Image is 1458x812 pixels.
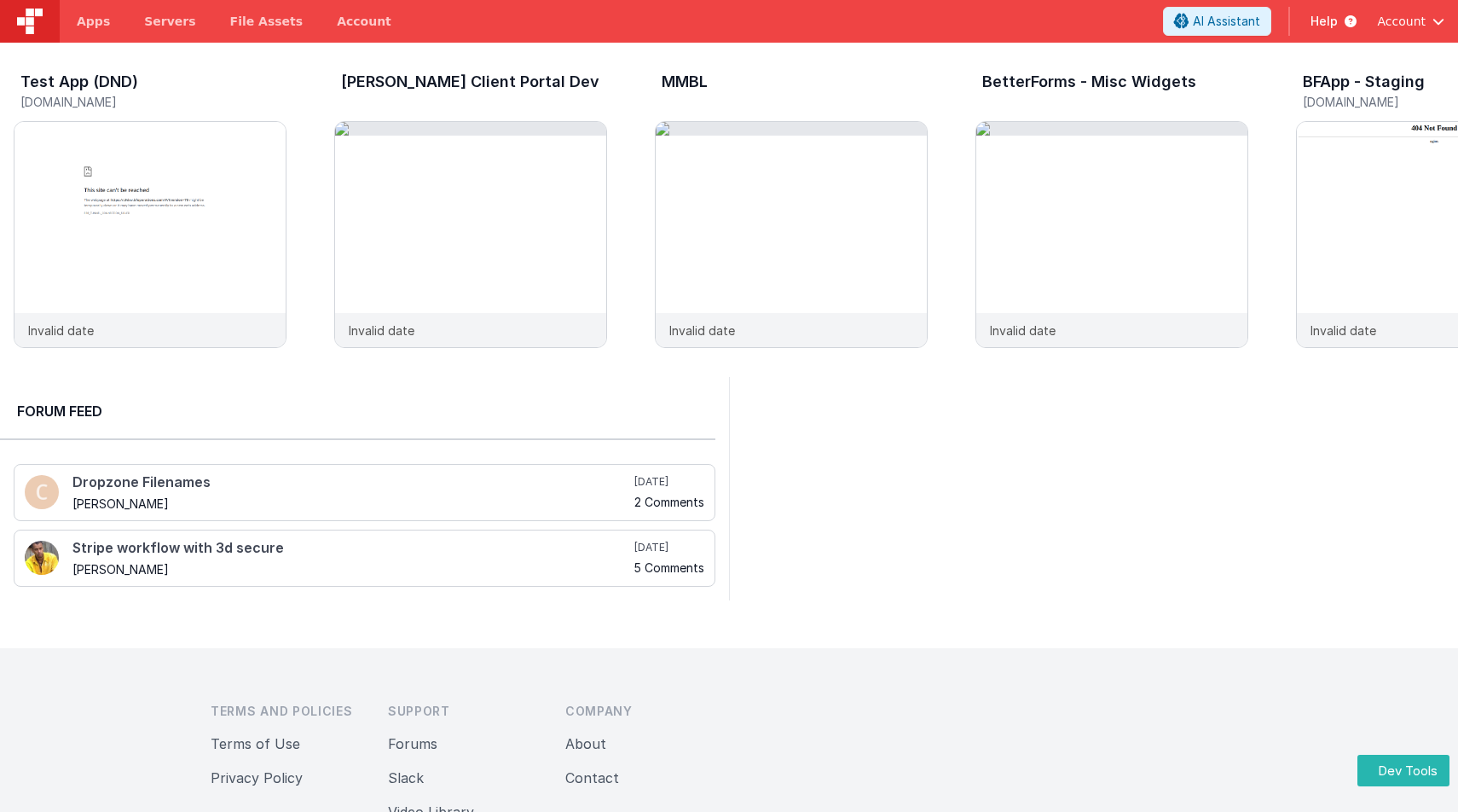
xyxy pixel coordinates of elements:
h3: [PERSON_NAME] Client Portal Dev [341,73,599,90]
h5: [PERSON_NAME] [72,563,631,576]
h5: 2 Comments [634,496,704,508]
a: Terms of Use [211,735,300,752]
span: AI Assistant [1193,13,1260,30]
button: Dev Tools [1357,755,1449,786]
h3: Terms and Policies [211,703,361,720]
h5: [DATE] [634,475,704,489]
span: Servers [144,13,195,30]
button: Contact [565,768,619,788]
button: Account [1377,13,1444,30]
img: 13_2.png [25,541,59,575]
h3: Support [388,703,538,720]
span: Help [1310,13,1338,30]
span: Apps [77,13,110,30]
h2: Forum Feed [17,401,698,421]
h5: [PERSON_NAME] [72,497,631,510]
h3: Company [565,703,715,720]
span: File Assets [230,13,304,30]
p: Invalid date [990,322,1056,339]
h3: MMBL [662,73,708,90]
button: Slack [388,768,424,788]
a: Slack [388,769,424,786]
h4: Dropzone Filenames [72,475,631,490]
h3: BFApp - Staging [1303,73,1425,90]
h4: Stripe workflow with 3d secure [72,541,631,556]
span: Account [1377,13,1426,30]
button: AI Assistant [1163,7,1271,36]
button: About [565,734,606,754]
p: Invalid date [1310,322,1376,339]
a: About [565,735,606,752]
h5: [DATE] [634,541,704,554]
a: Privacy Policy [211,769,303,786]
img: 100.png [25,475,59,509]
p: Invalid date [349,322,414,339]
a: Dropzone Filenames [PERSON_NAME] [DATE] 2 Comments [14,464,715,521]
button: Forums [388,734,437,754]
h3: Test App (DND) [20,73,138,90]
h5: [DOMAIN_NAME] [20,96,286,108]
p: Invalid date [669,322,735,339]
a: Stripe workflow with 3d secure [PERSON_NAME] [DATE] 5 Comments [14,530,715,587]
h3: BetterForms - Misc Widgets [982,73,1196,90]
h5: 5 Comments [634,561,704,574]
